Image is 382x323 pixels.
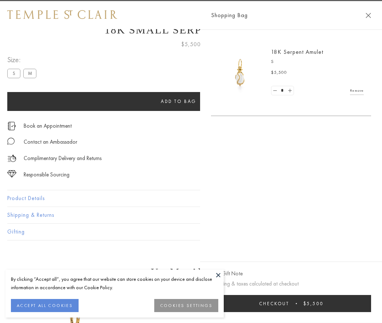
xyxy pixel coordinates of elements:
img: icon_delivery.svg [7,154,16,163]
h3: You May Also Like [18,266,364,278]
img: icon_appointment.svg [7,122,16,130]
button: Checkout $5,500 [211,295,371,312]
p: S [271,58,364,65]
a: Set quantity to 0 [271,86,279,95]
img: P51836-E11SERPPV [218,51,262,95]
span: $5,500 [271,69,287,76]
span: $5,500 [181,40,201,49]
span: Add to bag [161,98,196,104]
button: Add Gift Note [211,269,243,278]
button: COOKIES SETTINGS [154,299,218,312]
label: S [7,69,20,78]
span: $5,500 [303,300,323,307]
button: Gifting [7,224,375,240]
p: Complimentary Delivery and Returns [24,154,102,163]
button: Close Shopping Bag [366,13,371,18]
button: Product Details [7,190,375,207]
button: ACCEPT ALL COOKIES [11,299,79,312]
label: M [23,69,36,78]
div: Contact an Ambassador [24,137,77,147]
a: Remove [350,87,364,95]
div: Responsible Sourcing [24,170,69,179]
span: Size: [7,54,39,66]
a: Set quantity to 2 [286,86,293,95]
div: By clicking “Accept all”, you agree that our website can store cookies on your device and disclos... [11,275,218,292]
img: icon_sourcing.svg [7,170,16,178]
h1: 18K Small Serpent Amulet [7,24,375,36]
p: Shipping & taxes calculated at checkout [211,279,371,288]
img: Temple St. Clair [7,10,117,19]
span: Checkout [259,300,289,307]
button: Add to bag [7,92,350,111]
span: Shopping Bag [211,11,248,20]
a: Book an Appointment [24,122,72,130]
button: Shipping & Returns [7,207,375,223]
img: MessageIcon-01_2.svg [7,137,15,145]
a: 18K Serpent Amulet [271,48,323,56]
